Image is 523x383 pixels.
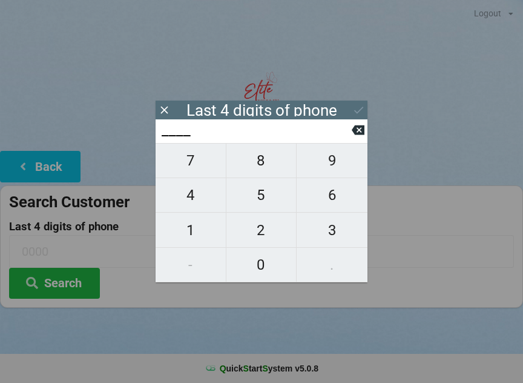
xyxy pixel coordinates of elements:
button: 9 [297,143,367,178]
span: 0 [226,252,297,278]
span: 9 [297,148,367,173]
span: 3 [297,218,367,243]
span: 5 [226,182,297,208]
div: Last 4 digits of phone [186,104,337,116]
button: 6 [297,178,367,213]
span: 1 [156,218,226,243]
button: 8 [226,143,297,178]
button: 2 [226,213,297,247]
button: 5 [226,178,297,213]
span: 7 [156,148,226,173]
button: 7 [156,143,226,178]
button: 3 [297,213,367,247]
button: 0 [226,248,297,282]
button: 1 [156,213,226,247]
button: 4 [156,178,226,213]
span: 6 [297,182,367,208]
span: 4 [156,182,226,208]
span: 2 [226,218,297,243]
span: 8 [226,148,297,173]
